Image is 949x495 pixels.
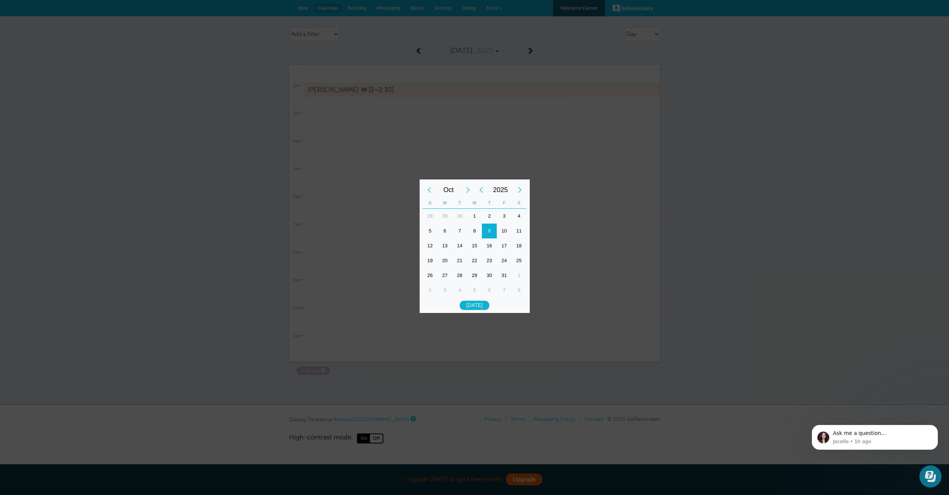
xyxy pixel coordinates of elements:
[467,238,482,253] div: Wednesday, October 15
[437,283,452,298] div: 3
[437,238,452,253] div: Monday, October 13
[452,253,467,268] div: Tuesday, October 21
[497,268,512,283] div: 31
[436,182,461,197] span: October
[452,283,467,298] div: Tuesday, November 4
[497,253,512,268] div: 24
[467,238,482,253] div: 15
[423,253,437,268] div: Sunday, October 19
[482,268,497,283] div: Thursday, October 30
[482,238,497,253] div: 16
[437,197,452,209] th: M
[801,416,949,478] iframe: Intercom notifications message
[437,209,452,224] div: 29
[452,224,467,238] div: 7
[482,224,497,238] div: 9
[497,209,512,224] div: 3
[497,253,512,268] div: Friday, October 24
[423,253,437,268] div: 19
[452,197,467,209] th: T
[452,283,467,298] div: 4
[482,224,497,238] div: Today, Thursday, October 9
[467,197,482,209] th: W
[488,182,513,197] span: 2025
[452,268,467,283] div: Tuesday, October 28
[467,209,482,224] div: 1
[497,238,512,253] div: 17
[467,253,482,268] div: 22
[482,238,497,253] div: Thursday, October 16
[512,224,526,238] div: 11
[467,268,482,283] div: Wednesday, October 29
[423,238,437,253] div: Sunday, October 12
[437,253,452,268] div: Monday, October 20
[497,283,512,298] div: Friday, November 7
[467,283,482,298] div: Wednesday, November 5
[512,283,526,298] div: 8
[512,268,526,283] div: Saturday, November 1
[423,197,437,209] th: S
[423,283,437,298] div: Sunday, November 2
[467,224,482,238] div: 8
[452,209,467,224] div: Tuesday, September 30
[437,253,452,268] div: 20
[460,301,489,310] div: [DATE]
[474,182,488,197] div: Previous Year
[452,224,467,238] div: Tuesday, October 7
[437,268,452,283] div: 27
[512,197,526,209] th: S
[452,238,467,253] div: Tuesday, October 14
[437,268,452,283] div: Monday, October 27
[512,238,526,253] div: Saturday, October 18
[423,224,437,238] div: Sunday, October 5
[497,209,512,224] div: Friday, October 3
[423,224,437,238] div: 5
[512,209,526,224] div: 4
[512,283,526,298] div: Saturday, November 8
[467,268,482,283] div: 29
[437,224,452,238] div: 6
[497,238,512,253] div: Friday, October 17
[467,283,482,298] div: 5
[497,268,512,283] div: Friday, October 31
[467,209,482,224] div: Wednesday, October 1
[482,253,497,268] div: Thursday, October 23
[512,268,526,283] div: 1
[497,283,512,298] div: 7
[423,182,436,197] div: Previous Month
[482,197,497,209] th: T
[482,283,497,298] div: Thursday, November 6
[482,209,497,224] div: 2
[452,238,467,253] div: 14
[423,238,437,253] div: 12
[512,238,526,253] div: 18
[497,224,512,238] div: Friday, October 10
[423,283,437,298] div: 2
[423,209,437,224] div: 28
[512,224,526,238] div: Saturday, October 11
[497,197,512,209] th: F
[452,268,467,283] div: 28
[437,209,452,224] div: Monday, September 29
[423,209,437,224] div: Sunday, September 28
[512,253,526,268] div: 25
[467,253,482,268] div: Wednesday, October 22
[437,283,452,298] div: Monday, November 3
[482,209,497,224] div: Thursday, October 2
[452,253,467,268] div: 21
[512,253,526,268] div: Saturday, October 25
[437,238,452,253] div: 13
[512,209,526,224] div: Saturday, October 4
[482,268,497,283] div: 30
[461,182,474,197] div: Next Month
[423,268,437,283] div: Sunday, October 26
[513,182,526,197] div: Next Year
[497,224,512,238] div: 10
[482,253,497,268] div: 23
[423,268,437,283] div: 26
[452,209,467,224] div: 30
